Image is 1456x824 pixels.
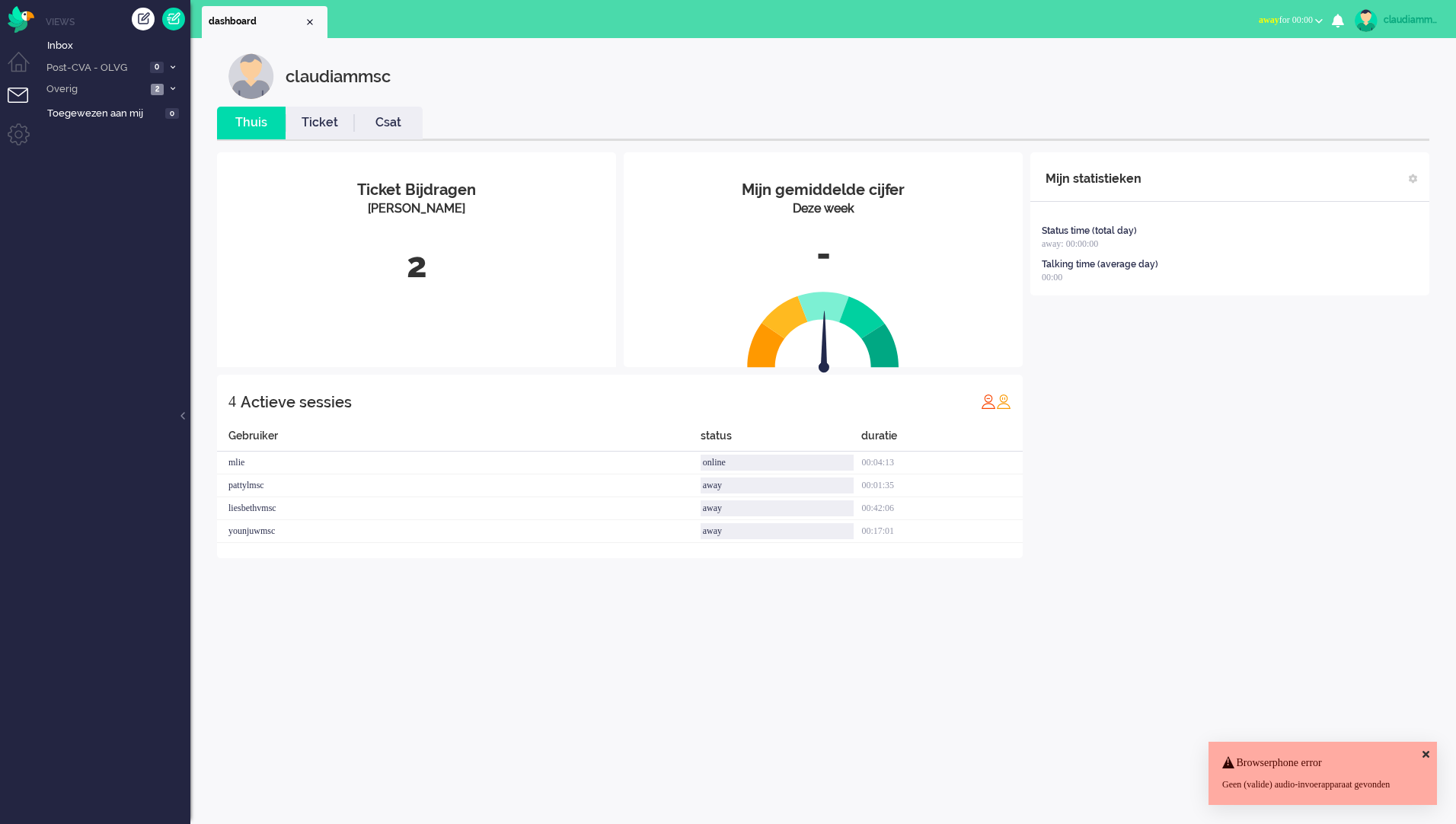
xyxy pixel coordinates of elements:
img: customer.svg [228,53,274,99]
span: for 00:00 [1259,14,1313,25]
span: 00:00 [1042,272,1062,283]
div: Gebruiker [217,428,701,452]
div: 00:04:13 [861,452,1023,474]
span: 0 [165,108,179,120]
div: status [701,428,862,452]
img: flow_omnibird.svg [8,6,34,33]
div: liesbethvmsc [217,497,701,520]
div: mlie [217,452,701,474]
div: younjuwmsc [217,520,701,543]
a: Inbox [44,37,190,53]
div: Deze week [635,200,1011,218]
img: semi_circle.svg [747,291,899,368]
div: Mijn gemiddelde cijfer [635,179,1011,201]
a: Toegewezen aan mij 0 [44,104,190,121]
a: Quick Ticket [162,8,185,30]
li: Dashboard menu [8,52,42,86]
img: profile_orange.svg [996,394,1011,409]
a: Csat [354,114,423,132]
div: Ticket Bijdragen [228,179,605,201]
div: Geen (valide) audio-invoerapparaat gevonden [1222,778,1423,791]
div: 2 [228,241,605,291]
li: Admin menu [8,123,42,158]
li: Tickets menu [8,88,42,122]
div: claudiammsc [286,53,391,99]
div: 4 [228,386,236,417]
div: Close tab [304,16,316,28]
li: awayfor 00:00 [1250,5,1332,38]
div: Actieve sessies [241,387,352,417]
li: Thuis [217,107,286,139]
span: Toegewezen aan mij [47,107,161,121]
div: [PERSON_NAME] [228,200,605,218]
span: away: 00:00:00 [1042,238,1098,249]
div: away [701,523,854,539]
div: 00:42:06 [861,497,1023,520]
div: away [701,477,854,493]
a: claudiammsc [1352,9,1441,32]
div: 00:17:01 [861,520,1023,543]
span: Inbox [47,39,190,53]
img: profile_red.svg [981,394,996,409]
div: - [635,229,1011,279]
li: Views [46,15,190,28]
div: claudiammsc [1384,12,1441,27]
div: 00:01:35 [861,474,1023,497]
img: avatar [1355,9,1378,32]
li: Csat [354,107,423,139]
img: arrow.svg [791,311,857,376]
div: Mijn statistieken [1046,164,1141,194]
div: online [701,455,854,471]
div: Status time (total day) [1042,225,1137,238]
span: 0 [150,62,164,73]
span: Post-CVA - OLVG [44,61,145,75]
a: Omnidesk [8,10,34,21]
span: dashboard [209,15,304,28]
a: Ticket [286,114,354,132]
span: Overig [44,82,146,97]
button: awayfor 00:00 [1250,9,1332,31]
span: away [1259,14,1279,25]
div: Talking time (average day) [1042,258,1158,271]
h4: Browserphone error [1222,757,1423,768]
div: pattylmsc [217,474,701,497]
div: away [701,500,854,516]
li: Dashboard [202,6,327,38]
div: Creëer ticket [132,8,155,30]
li: Ticket [286,107,354,139]
a: Thuis [217,114,286,132]
div: duratie [861,428,1023,452]
span: 2 [151,84,164,95]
